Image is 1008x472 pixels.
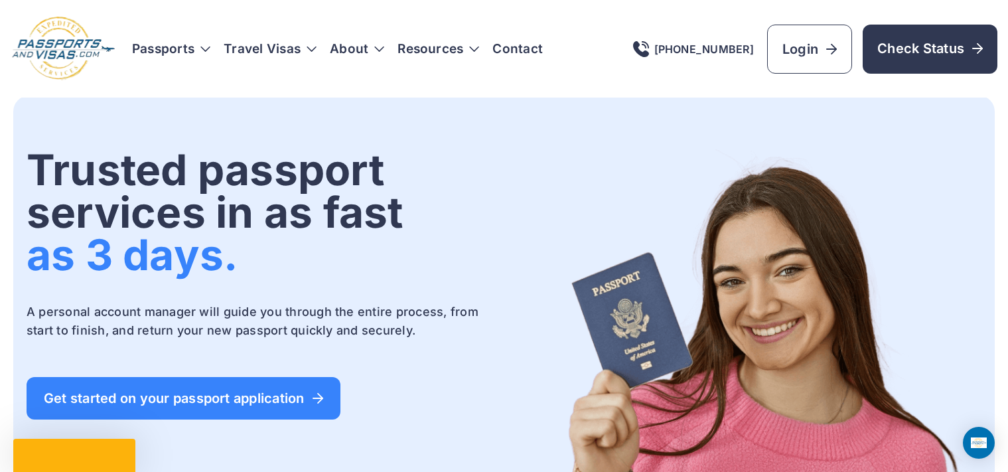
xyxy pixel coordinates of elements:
[782,40,837,58] span: Login
[132,42,210,56] h3: Passports
[27,377,340,420] a: Get started on your passport application
[863,25,997,74] a: Check Status
[27,303,502,340] p: A personal account manager will guide you through the entire process, from start to finish, and r...
[397,42,479,56] h3: Resources
[27,229,238,280] span: as 3 days.
[224,42,317,56] h3: Travel Visas
[44,392,323,405] span: Get started on your passport application
[633,41,754,57] a: [PHONE_NUMBER]
[877,39,983,58] span: Check Status
[767,25,852,74] a: Login
[27,149,502,276] h1: Trusted passport services in as fast
[11,16,116,82] img: Logo
[330,42,368,56] a: About
[492,42,543,56] a: Contact
[963,427,995,459] div: Open Intercom Messenger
